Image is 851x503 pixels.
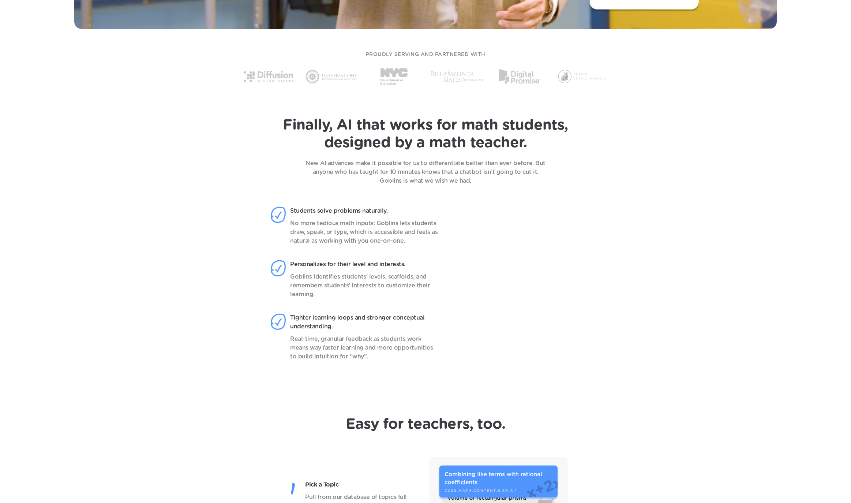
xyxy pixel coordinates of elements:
[290,272,439,299] p: Goblins identifies students’ levels, scaffolds, and remembers students’ interests to customize th...
[290,313,439,331] p: Tighter learning loops and stronger conceptual understanding.
[290,260,439,269] p: Personalizes for their level and interests.
[324,135,527,150] span: designed by a math teacher.
[290,335,439,361] p: Real-time, granular feedback as students work means way faster learning and more opportunities to...
[346,416,506,433] h1: Easy for teachers, too.
[290,219,439,245] p: No more tedious math inputs: Goblins lets students draw, speak, or type, which is accessible and ...
[283,118,568,133] span: Finally, AI that works for math students,
[297,159,554,185] p: New AI advances make it possible for us to differentiate better than ever before. But anyone who ...
[305,480,412,489] p: Pick a Topic
[290,206,439,215] p: Students solve problems naturally.
[366,51,486,59] p: PROUDLY SERVING AND PARTNERED WITH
